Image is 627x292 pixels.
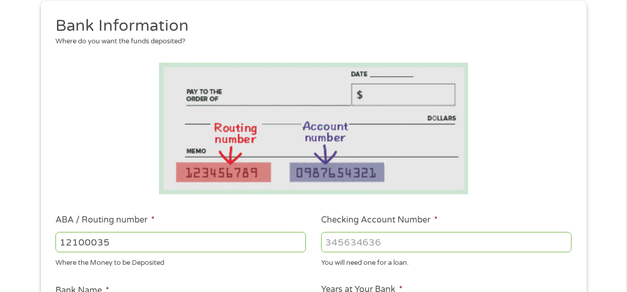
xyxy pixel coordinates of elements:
[321,215,438,226] label: Checking Account Number
[55,37,564,47] div: Where do you want the funds deposited?
[159,63,469,195] img: Routing number location
[55,215,155,226] label: ABA / Routing number
[55,16,564,37] h2: Bank Information
[321,254,572,268] div: You will need one for a loan.
[55,254,306,268] div: Where the Money to be Deposited
[321,232,572,252] input: 345634636
[55,232,306,252] input: 263177916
